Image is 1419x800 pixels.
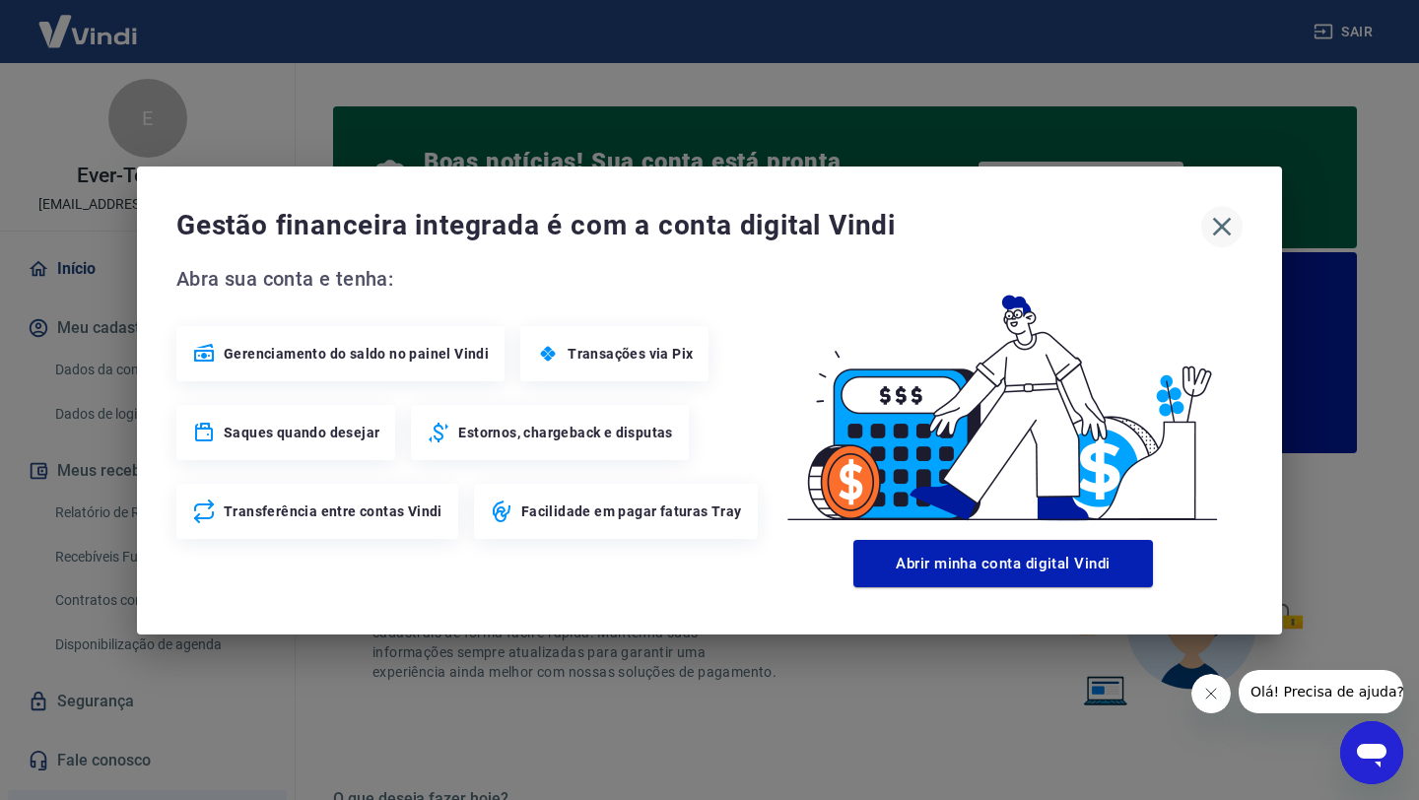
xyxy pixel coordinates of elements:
[1191,674,1231,713] iframe: Fechar mensagem
[224,344,489,364] span: Gerenciamento do saldo no painel Vindi
[568,344,693,364] span: Transações via Pix
[176,206,1201,245] span: Gestão financeira integrada é com a conta digital Vindi
[1239,670,1403,713] iframe: Mensagem da empresa
[521,501,742,521] span: Facilidade em pagar faturas Tray
[458,423,672,442] span: Estornos, chargeback e disputas
[176,263,764,295] span: Abra sua conta e tenha:
[764,263,1243,532] img: Good Billing
[853,540,1153,587] button: Abrir minha conta digital Vindi
[12,14,166,30] span: Olá! Precisa de ajuda?
[224,501,442,521] span: Transferência entre contas Vindi
[1340,721,1403,784] iframe: Botão para abrir a janela de mensagens
[224,423,379,442] span: Saques quando desejar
